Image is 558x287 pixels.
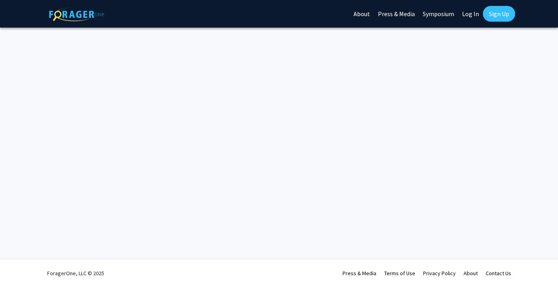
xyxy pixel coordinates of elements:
a: Sign Up [483,6,515,22]
a: Contact Us [486,270,511,277]
a: Privacy Policy [423,270,456,277]
a: Terms of Use [384,270,415,277]
div: ForagerOne, LLC © 2025 [47,259,104,287]
a: Press & Media [343,270,376,277]
img: ForagerOne Logo [49,7,104,21]
a: About [464,270,478,277]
